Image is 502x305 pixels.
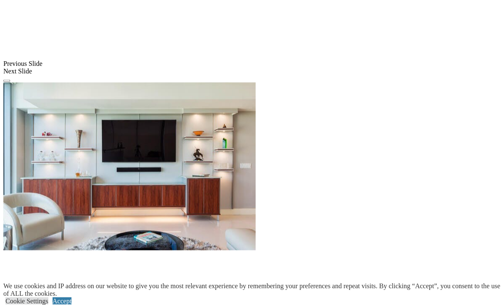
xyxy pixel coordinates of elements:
a: Accept [53,297,71,305]
img: Banner for mobile view [3,83,256,250]
div: We use cookies and IP address on our website to give you the most relevant experience by remember... [3,282,502,297]
a: Cookie Settings [5,297,48,305]
div: Previous Slide [3,60,499,68]
button: Click here to pause slide show [3,80,10,82]
div: Next Slide [3,68,499,75]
